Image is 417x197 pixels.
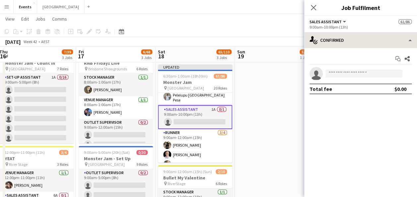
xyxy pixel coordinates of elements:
span: [GEOGRAPHIC_DATA] [9,66,45,71]
span: 7 Roles [57,66,68,71]
span: Week 42 [22,39,38,44]
span: 6 Roles [216,181,227,186]
div: 3 Jobs [141,55,152,60]
span: Edit [21,16,29,22]
span: Brisbane Showgrounds [88,66,127,71]
span: 3/4 [59,150,68,155]
a: Jobs [33,15,48,23]
span: View [5,16,15,22]
span: 12:00pm-11:00pm (11h) [5,150,45,155]
span: 9:00am-12:00am (15h) (Sun) [163,169,212,174]
a: Comms [49,15,70,23]
app-job-card: Updated6:30am-1:00am (18h30m) (Sun)61/86Monster Jam [GEOGRAPHIC_DATA]20 Roles8:30am-5:00pm (8h30m... [158,64,232,163]
h3: RNB Fridayz Live [79,60,153,66]
span: 19 [236,52,245,60]
span: Sat [158,49,165,55]
div: $0.00 [394,86,406,92]
span: Comms [52,16,67,22]
div: 3 Jobs [217,55,231,60]
app-card-role: Venue Manager1/18:00am-1:00am (17h)[PERSON_NAME] [79,96,153,119]
span: 7/39 [62,49,73,54]
button: [GEOGRAPHIC_DATA] [37,0,85,13]
span: 0/30 [136,150,148,155]
app-card-role: Sales Assistant1/18:30am-10:00pm (13h30m)Peleiupu [GEOGRAPHIC_DATA] Pese [158,81,232,105]
span: 61/86 [214,74,227,79]
span: 2/10 [216,169,227,174]
span: 6:30am-1:00am (18h30m) (Sun) [163,74,214,79]
div: Total fee [310,86,332,92]
app-card-role: Runner3/49:00am-12:00am (15h)[PERSON_NAME][PERSON_NAME][PERSON_NAME] [158,129,232,180]
span: 5/14 [300,49,311,54]
span: Sales Assistant [310,19,342,24]
h3: Monster Jam [158,79,232,85]
span: Jobs [35,16,45,22]
div: [DATE] [5,38,21,45]
app-card-role: Stock Manager1/18:00am-1:00am (17h)[PERSON_NAME] [79,74,153,96]
span: RiverStage [168,181,185,186]
button: Events [14,0,37,13]
app-job-card: Updated8:00am-1:00am (17h) (Sat)5/27RNB Fridayz Live Brisbane Showgrounds6 RolesStock Manager1/18... [79,45,153,143]
span: River Stage [9,162,28,167]
span: 17 [78,52,84,60]
a: View [3,15,17,23]
span: 6/68 [141,49,152,54]
app-card-role: Sales Assistant1A0/19:00am-10:00pm (13h) [158,105,232,129]
app-card-role: Outlet Supervisor0/29:00am-12:00am (15h) [79,119,153,151]
a: Edit [19,15,32,23]
span: 18 [157,52,165,60]
span: [GEOGRAPHIC_DATA] [168,86,204,91]
h3: Job Fulfilment [304,3,417,12]
span: 61/86 [398,19,412,24]
button: Sales Assistant [310,19,347,24]
h3: Monster Jam - Set Up [79,156,153,162]
span: 3 Roles [57,162,68,167]
span: Fri [79,49,84,55]
span: Sun [237,49,245,55]
span: 20 Roles [214,86,227,91]
div: Updated [158,64,232,70]
span: 9:00am-5:00am (20h) (Sat) [84,150,130,155]
div: Confirmed [304,32,417,48]
div: 3 Jobs [62,55,73,60]
div: AEST [41,39,50,44]
span: 9 Roles [136,162,148,167]
span: 6 Roles [136,66,148,71]
div: 9:00am-10:00pm (13h) [310,25,412,30]
span: 65/110 [216,49,232,54]
h3: Bullet My Valentine [158,175,232,181]
div: 1 Job [300,55,311,60]
span: [GEOGRAPHIC_DATA] [88,162,125,167]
